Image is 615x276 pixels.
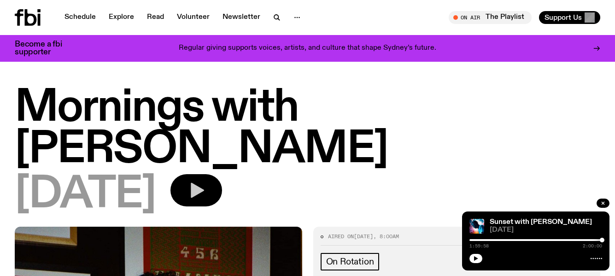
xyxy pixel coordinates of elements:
img: Simon Caldwell stands side on, looking downwards. He has headphones on. Behind him is a brightly ... [469,219,484,234]
span: On Rotation [326,257,374,267]
span: [DATE] [15,174,156,216]
a: Schedule [59,11,101,24]
a: On Rotation [321,253,380,270]
h1: Mornings with [PERSON_NAME] [15,88,600,170]
a: Explore [103,11,140,24]
a: Sunset with [PERSON_NAME] [490,218,592,226]
span: Aired on [328,233,354,240]
span: 2:00:00 [583,244,602,248]
span: , 8:00am [373,233,399,240]
button: On AirThe Playlist [449,11,532,24]
span: [DATE] [490,227,602,234]
a: Read [141,11,170,24]
button: Support Us [539,11,600,24]
a: Volunteer [171,11,215,24]
p: Regular giving supports voices, artists, and culture that shape Sydney’s future. [179,44,436,53]
span: 1:59:58 [469,244,489,248]
h3: Become a fbi supporter [15,41,74,56]
span: Support Us [545,13,582,22]
a: Newsletter [217,11,266,24]
span: [DATE] [354,233,373,240]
